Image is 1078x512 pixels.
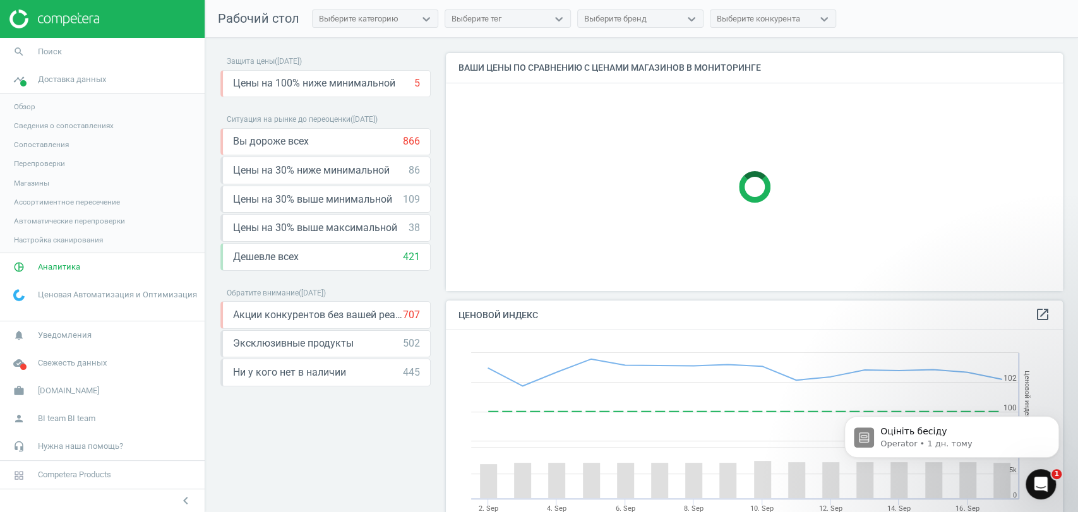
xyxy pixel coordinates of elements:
[38,289,197,301] span: Ценовая Автоматизация и Оптимизация
[403,366,420,379] div: 445
[7,407,31,431] i: person
[1023,371,1031,423] tspan: Ценовой индекс
[584,13,647,25] div: Выберите бренд
[7,379,31,403] i: work
[38,261,80,273] span: Аналитика
[275,57,302,66] span: ( [DATE] )
[414,76,420,90] div: 5
[14,216,125,226] span: Автоматические перепроверки
[14,235,103,245] span: Настройка сканирования
[14,197,120,207] span: Ассортиментное пересечение
[233,336,354,350] span: Эксклюзивные продукты
[233,221,397,235] span: Цены на 30% выше максимальной
[403,193,420,206] div: 109
[233,193,392,206] span: Цены на 30% выше минимальной
[403,308,420,322] div: 707
[1035,307,1050,323] a: open_in_new
[409,221,420,235] div: 38
[825,390,1078,478] iframe: Intercom notifications повідомлення
[1026,469,1056,499] iframe: Intercom live chat
[319,13,398,25] div: Выберите категорию
[218,11,299,26] span: Рабочий стол
[1035,307,1050,322] i: open_in_new
[233,250,299,264] span: Дешевле всех
[227,115,350,124] span: Ситуация на рынке до переоценки
[14,178,49,188] span: Магазины
[38,74,106,85] span: Доставка данных
[717,13,800,25] div: Выберите конкурента
[452,13,501,25] div: Выберите тег
[233,134,309,148] span: Вы дороже всех
[227,57,275,66] span: Защита цены
[403,336,420,350] div: 502
[14,121,114,131] span: Сведения о сопоставлениях
[38,441,123,452] span: Нужна наша помощь?
[178,493,193,508] i: chevron_left
[403,250,420,264] div: 421
[9,9,99,28] img: ajHJNr6hYgQAAAAASUVORK5CYII=
[38,469,111,480] span: Competera Products
[227,289,299,297] span: Обратите внимание
[170,492,201,509] button: chevron_left
[38,46,62,57] span: Поиск
[38,357,107,369] span: Свежесть данных
[7,68,31,92] i: timeline
[14,102,35,112] span: Обзор
[7,323,31,347] i: notifications
[233,366,346,379] span: Ни у кого нет в наличии
[1051,469,1062,479] span: 1
[7,40,31,64] i: search
[14,140,69,150] span: Сопоставления
[299,289,326,297] span: ( [DATE] )
[409,164,420,177] div: 86
[350,115,378,124] span: ( [DATE] )
[446,53,1063,83] h4: Ваши цены по сравнению с ценами магазинов в мониторинге
[7,434,31,458] i: headset_mic
[1003,374,1017,383] text: 102
[38,413,95,424] span: BI team BI team
[233,76,395,90] span: Цены на 100% ниже минимальной
[13,289,25,301] img: wGWNvw8QSZomAAAAABJRU5ErkJggg==
[1013,491,1017,499] text: 0
[403,134,420,148] div: 866
[14,158,65,169] span: Перепроверки
[233,164,390,177] span: Цены на 30% ниже минимальной
[38,330,92,341] span: Уведомления
[7,351,31,375] i: cloud_done
[38,385,99,396] span: [DOMAIN_NAME]
[446,301,1063,330] h4: Ценовой индекс
[7,255,31,279] i: pie_chart_outlined
[233,308,403,322] span: Акции конкурентов без вашей реакции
